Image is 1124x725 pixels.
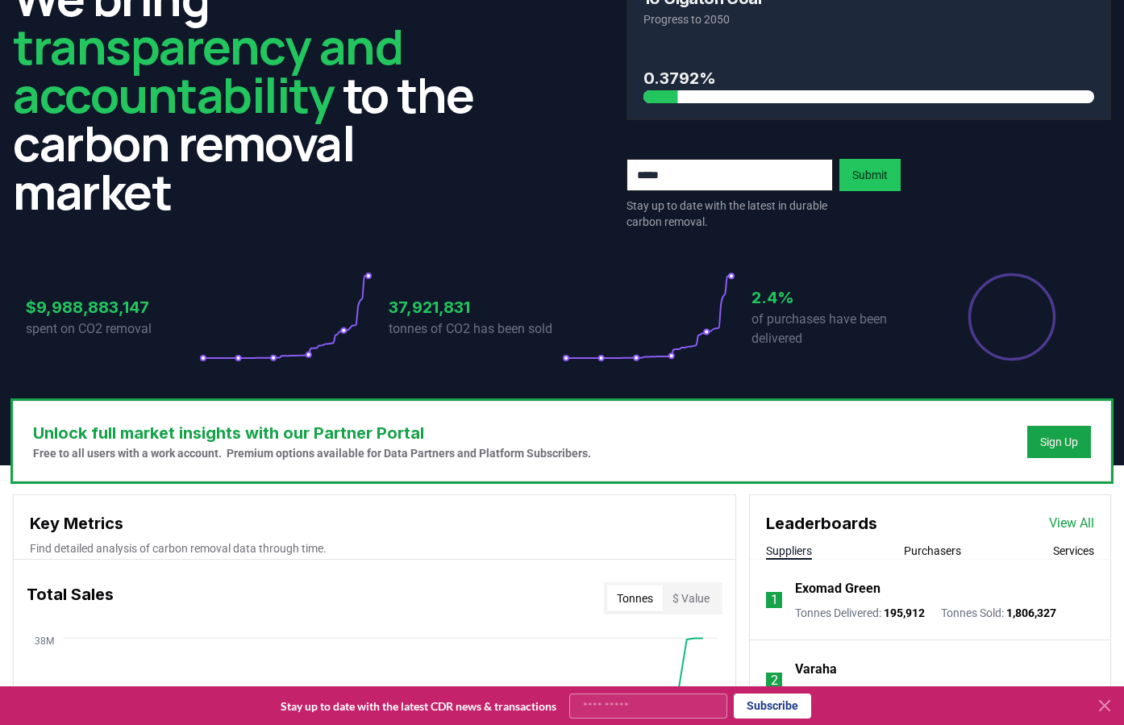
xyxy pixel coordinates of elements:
p: Free to all users with a work account. Premium options available for Data Partners and Platform S... [33,445,591,461]
button: Sign Up [1027,426,1091,458]
p: Tonnes Delivered : [795,685,918,702]
div: Percentage of sales delivered [967,272,1057,362]
h3: 2.4% [751,285,925,310]
p: Stay up to date with the latest in durable carbon removal. [627,198,833,230]
p: 1 [771,590,778,610]
span: 1,806,327 [1006,606,1056,619]
p: Progress to 2050 [643,11,1094,27]
span: transparency and accountability [13,13,402,127]
p: 2 [771,671,778,690]
button: Purchasers [904,543,961,559]
button: Suppliers [766,543,812,559]
tspan: 38M [35,635,54,647]
p: Tonnes Sold : [935,685,1041,702]
h3: 0.3792% [643,66,1094,90]
h3: $9,988,883,147 [26,295,199,319]
h3: Leaderboards [766,511,877,535]
h3: Unlock full market insights with our Partner Portal [33,421,591,445]
a: Varaha [795,660,837,679]
h3: Key Metrics [30,511,719,535]
p: of purchases have been delivered [751,310,925,348]
button: Tonnes [607,585,663,611]
p: Tonnes Delivered : [795,605,925,621]
p: tonnes of CO2 has been sold [389,319,562,339]
a: View All [1049,514,1094,533]
a: Sign Up [1040,434,1078,450]
button: $ Value [663,585,719,611]
p: Tonnes Sold : [941,605,1056,621]
p: spent on CO2 removal [26,319,199,339]
button: Services [1053,543,1094,559]
h3: 37,921,831 [389,295,562,319]
button: Submit [839,159,901,191]
h3: Total Sales [27,582,114,615]
span: 195,912 [884,606,925,619]
p: Find detailed analysis of carbon removal data through time. [30,540,719,556]
a: Exomad Green [795,579,880,598]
